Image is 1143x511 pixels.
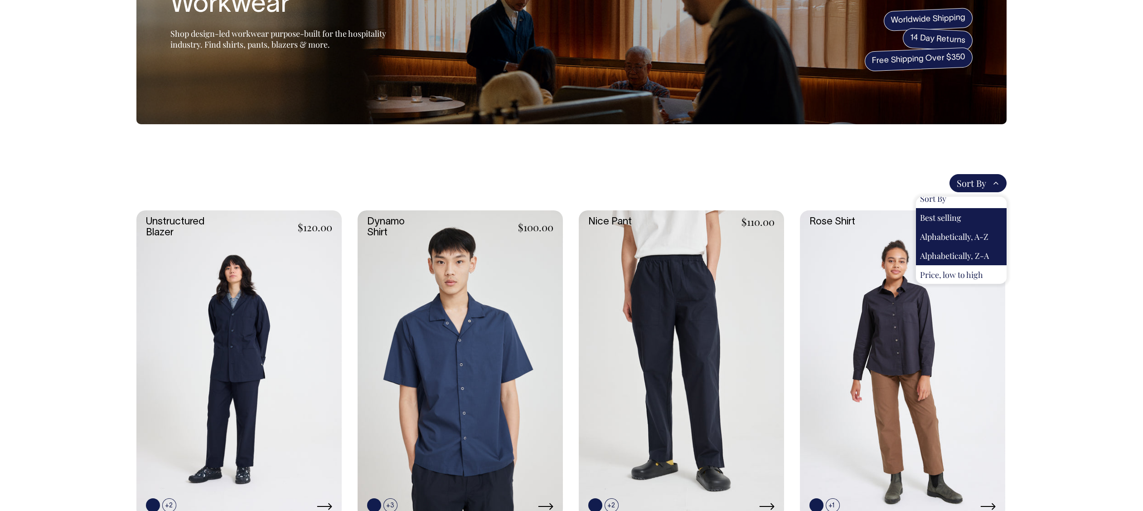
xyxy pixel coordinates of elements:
span: 14 Day Returns [902,28,973,51]
div: Alphabetically, Z-A [916,246,1007,265]
span: Shop design-led workwear purpose-built for the hospitality industry. Find shirts, pants, blazers ... [170,28,386,50]
span: Free Shipping Over $350 [864,47,973,72]
span: Sort By [957,178,986,189]
div: Alphabetically, A-Z [916,227,1007,246]
span: Worldwide Shipping [883,8,973,31]
div: Sort By [916,189,1007,208]
div: Price, low to high [916,265,1007,284]
div: Best selling [916,208,1007,227]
